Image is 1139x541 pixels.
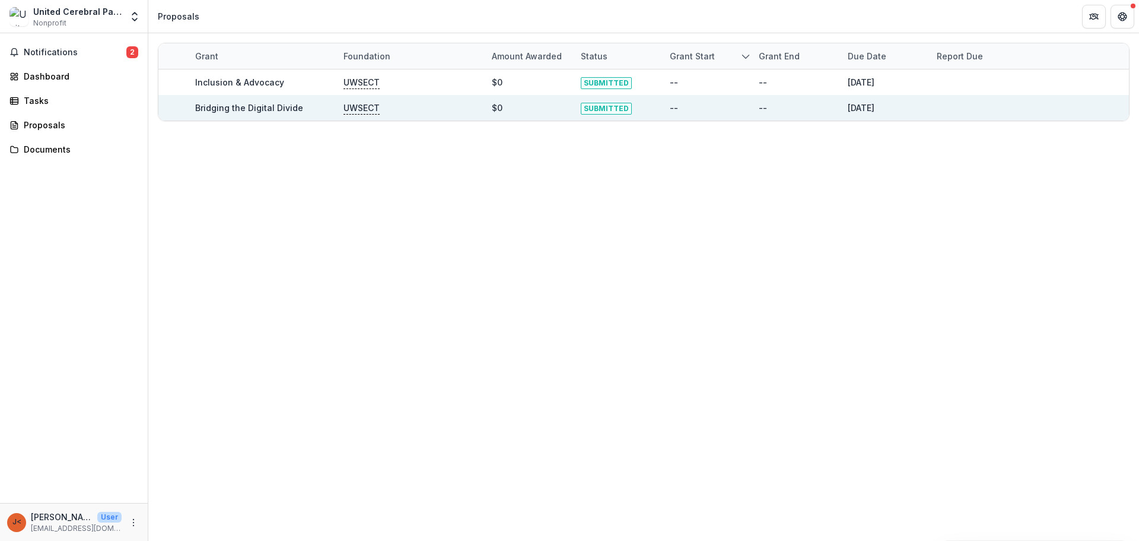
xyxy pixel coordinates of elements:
div: Joanna Marrero <grants@ucpect.org> <grants@ucpect.org> [12,518,21,526]
nav: breadcrumb [153,8,204,25]
div: [DATE] [848,102,874,114]
p: UWSECT [343,102,380,115]
img: United Cerebral Palsy Association of Eastern Connecticut Inc. [9,7,28,26]
div: Proposals [24,119,133,131]
a: Inclusion & Advocacy [195,77,284,87]
a: Proposals [5,115,143,135]
div: $0 [492,102,502,114]
button: Notifications2 [5,43,143,62]
div: Grant end [752,43,841,69]
div: Tasks [24,94,133,107]
span: 2 [126,46,138,58]
a: Bridging the Digital Divide [195,103,303,113]
a: Tasks [5,91,143,110]
a: Dashboard [5,67,143,86]
div: Report Due [930,43,1019,69]
div: Grant start [663,43,752,69]
div: Grant [188,43,336,69]
div: Grant end [752,50,807,62]
div: Status [574,43,663,69]
div: Due Date [841,43,930,69]
button: Partners [1082,5,1106,29]
div: -- [670,76,678,88]
span: SUBMITTED [581,103,632,115]
div: Grant start [663,50,722,62]
div: Amount awarded [485,50,569,62]
div: Foundation [336,43,485,69]
button: More [126,515,141,530]
span: Notifications [24,48,126,58]
div: Foundation [336,50,397,62]
div: Due Date [841,50,893,62]
div: Documents [24,143,133,156]
div: -- [759,76,767,88]
button: Open entity switcher [126,5,143,29]
svg: sorted descending [741,52,750,61]
div: Dashboard [24,70,133,83]
span: SUBMITTED [581,77,632,89]
p: [EMAIL_ADDRESS][DOMAIN_NAME] [31,523,122,534]
div: -- [759,102,767,114]
a: Documents [5,140,143,159]
div: [DATE] [848,76,874,88]
div: Proposals [158,10,199,23]
div: Grant [188,50,225,62]
div: -- [670,102,678,114]
div: Amount awarded [485,43,574,69]
button: Get Help [1111,5,1134,29]
div: Report Due [930,50,990,62]
span: Nonprofit [33,18,66,29]
div: Status [574,50,615,62]
p: UWSECT [343,76,380,89]
p: [PERSON_NAME] <[EMAIL_ADDRESS][DOMAIN_NAME]> <[EMAIL_ADDRESS][DOMAIN_NAME]> [31,511,93,523]
div: $0 [492,76,502,88]
p: User [97,512,122,523]
div: United Cerebral Palsy Association of Eastern [US_STATE] Inc. [33,5,122,18]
